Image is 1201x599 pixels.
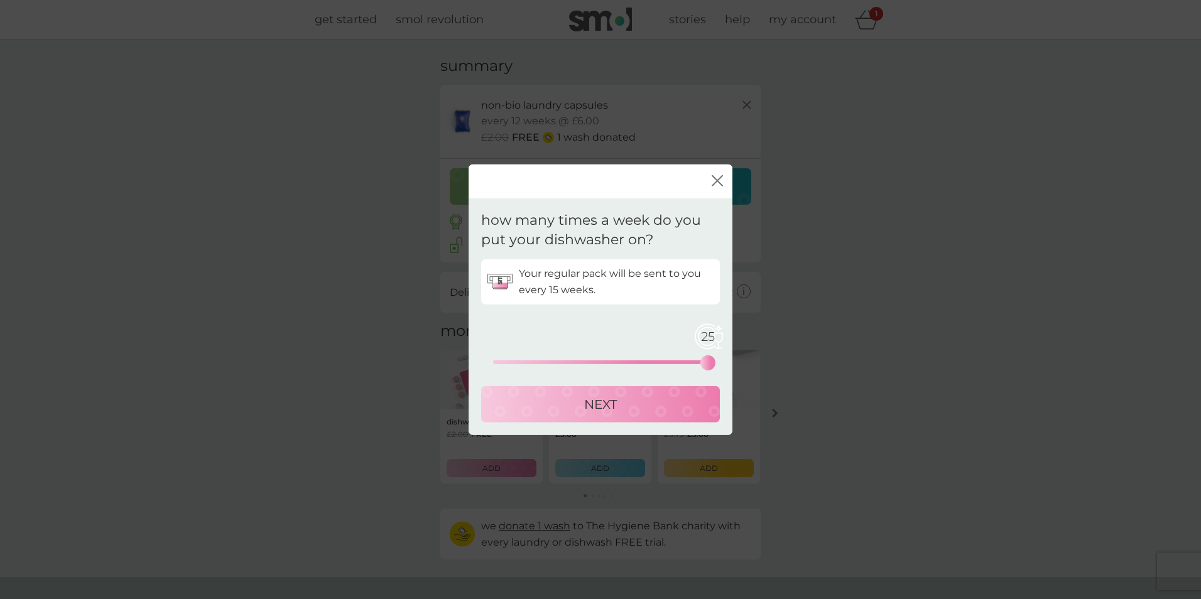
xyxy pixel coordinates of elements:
p: NEXT [584,394,617,414]
span: 25 [692,320,724,352]
p: Your regular pack will be sent to you every 15 weeks. [519,266,714,298]
p: how many times a week do you put your dishwasher on? [481,211,720,250]
button: close [712,175,723,188]
button: NEXT [481,386,720,422]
